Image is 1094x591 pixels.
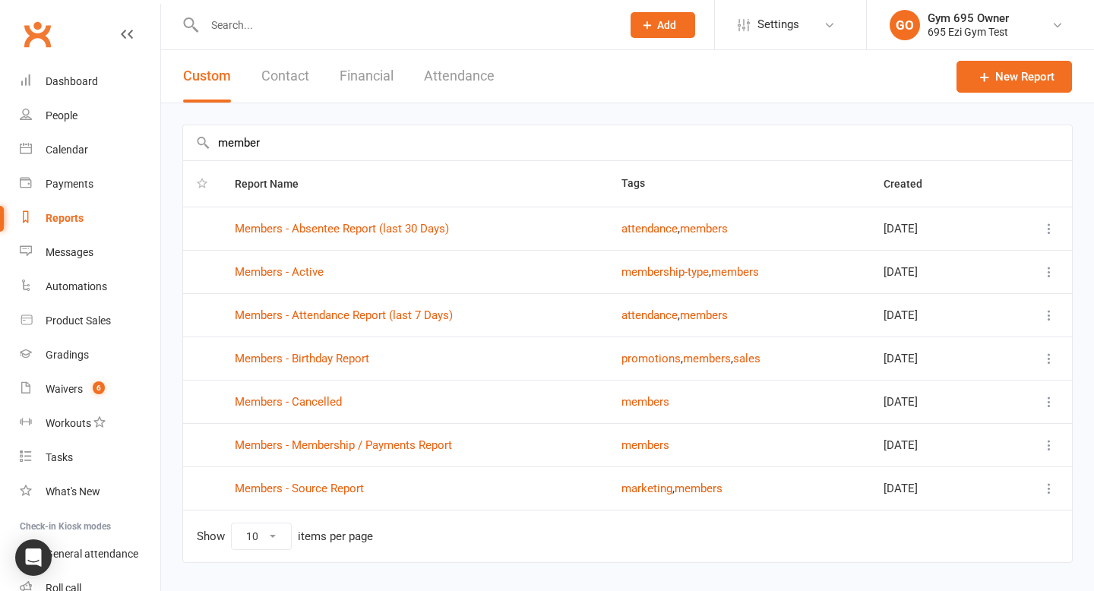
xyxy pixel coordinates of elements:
[235,175,315,193] button: Report Name
[261,50,309,103] button: Contact
[235,352,369,365] a: Members - Birthday Report
[621,220,678,238] button: attendance
[20,270,160,304] a: Automations
[197,523,373,550] div: Show
[870,250,1001,293] td: [DATE]
[956,61,1072,93] a: New Report
[675,479,722,498] button: members
[884,178,939,190] span: Created
[870,337,1001,380] td: [DATE]
[46,349,89,361] div: Gradings
[46,109,77,122] div: People
[678,308,680,322] span: ,
[20,441,160,475] a: Tasks
[200,14,611,36] input: Search...
[733,349,760,368] button: sales
[657,19,676,31] span: Add
[298,530,373,543] div: items per page
[46,548,138,560] div: General attendance
[183,50,231,103] button: Custom
[46,212,84,224] div: Reports
[20,537,160,571] a: General attendance kiosk mode
[20,133,160,167] a: Calendar
[621,306,678,324] button: attendance
[46,383,83,395] div: Waivers
[235,308,453,322] a: Members - Attendance Report (last 7 Days)
[93,381,105,394] span: 6
[20,406,160,441] a: Workouts
[631,12,695,38] button: Add
[183,125,1072,160] input: Search by name
[621,263,709,281] button: membership-type
[731,352,733,365] span: ,
[235,222,449,235] a: Members - Absentee Report (last 30 Days)
[672,482,675,495] span: ,
[870,293,1001,337] td: [DATE]
[46,314,111,327] div: Product Sales
[890,10,920,40] div: GO
[621,349,681,368] button: promotions
[683,349,731,368] button: members
[678,222,680,235] span: ,
[20,475,160,509] a: What's New
[20,65,160,99] a: Dashboard
[621,479,672,498] button: marketing
[884,175,939,193] button: Created
[711,263,759,281] button: members
[46,451,73,463] div: Tasks
[18,15,56,53] a: Clubworx
[621,393,669,411] button: members
[870,423,1001,466] td: [DATE]
[928,25,1009,39] div: 695 Ezi Gym Test
[46,75,98,87] div: Dashboard
[870,207,1001,250] td: [DATE]
[340,50,394,103] button: Financial
[235,482,364,495] a: Members - Source Report
[20,338,160,372] a: Gradings
[681,352,683,365] span: ,
[870,380,1001,423] td: [DATE]
[20,201,160,235] a: Reports
[46,178,93,190] div: Payments
[235,265,324,279] a: Members - Active
[870,466,1001,510] td: [DATE]
[424,50,495,103] button: Attendance
[15,539,52,576] div: Open Intercom Messenger
[20,372,160,406] a: Waivers 6
[235,438,452,452] a: Members - Membership / Payments Report
[709,265,711,279] span: ,
[680,306,728,324] button: members
[46,144,88,156] div: Calendar
[46,417,91,429] div: Workouts
[46,246,93,258] div: Messages
[757,8,799,42] span: Settings
[20,304,160,338] a: Product Sales
[928,11,1009,25] div: Gym 695 Owner
[235,395,342,409] a: Members - Cancelled
[680,220,728,238] button: members
[46,280,107,292] div: Automations
[20,167,160,201] a: Payments
[20,235,160,270] a: Messages
[621,436,669,454] button: members
[235,178,315,190] span: Report Name
[20,99,160,133] a: People
[608,161,870,207] th: Tags
[46,485,100,498] div: What's New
